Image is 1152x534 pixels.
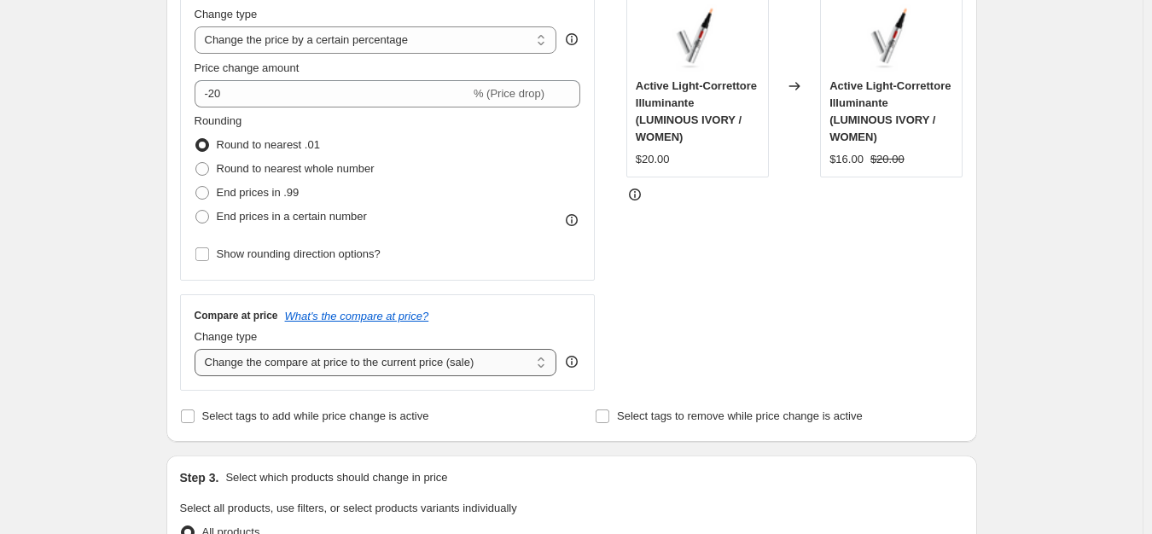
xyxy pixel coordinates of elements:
[180,469,219,486] h2: Step 3.
[217,210,367,223] span: End prices in a certain number
[858,4,926,73] img: beige_9947499f-6d6b-4554-8771-a4cc78755990_80x.png
[217,138,320,151] span: Round to nearest .01
[195,309,278,322] h3: Compare at price
[617,409,863,422] span: Select tags to remove while price change is active
[180,502,517,514] span: Select all products, use filters, or select products variants individually
[217,186,300,199] span: End prices in .99
[563,31,580,48] div: help
[285,310,429,322] button: What's the compare at price?
[663,4,731,73] img: beige_9947499f-6d6b-4554-8771-a4cc78755990_80x.png
[195,80,470,107] input: -15
[195,114,242,127] span: Rounding
[202,409,429,422] span: Select tags to add while price change is active
[225,469,447,486] p: Select which products should change in price
[829,79,951,143] span: Active Light-Correttore Illuminante (LUMINOUS IVORY / WOMEN)
[195,8,258,20] span: Change type
[563,353,580,370] div: help
[195,61,300,74] span: Price change amount
[217,162,375,175] span: Round to nearest whole number
[636,79,757,143] span: Active Light-Correttore Illuminante (LUMINOUS IVORY / WOMEN)
[474,87,544,100] span: % (Price drop)
[195,330,258,343] span: Change type
[636,151,670,168] div: $20.00
[217,247,381,260] span: Show rounding direction options?
[870,151,905,168] strike: $20.00
[829,151,864,168] div: $16.00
